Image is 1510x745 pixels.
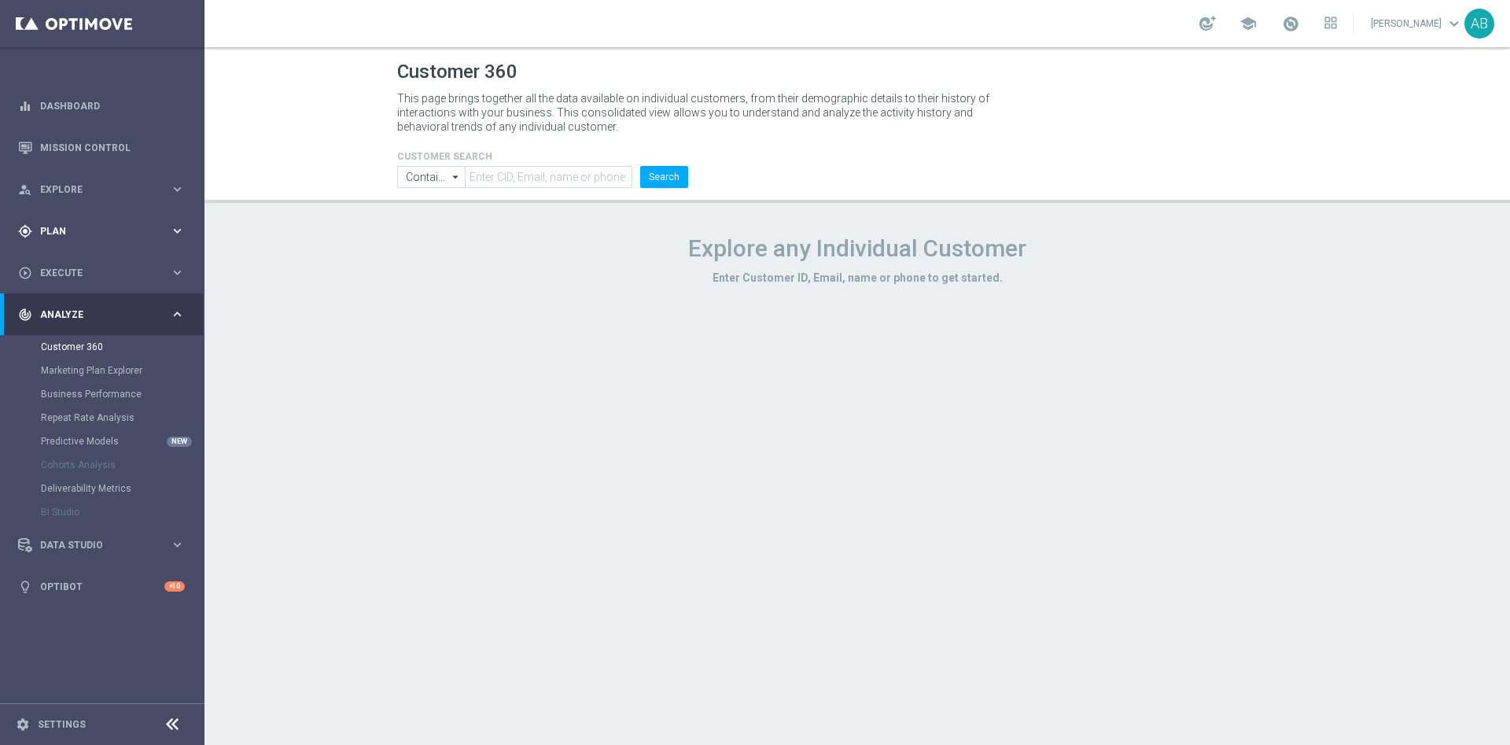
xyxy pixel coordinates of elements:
[17,539,186,551] button: Data Studio keyboard_arrow_right
[465,166,632,188] input: Enter CID, Email, name or phone
[18,580,32,594] i: lightbulb
[397,234,1317,263] h1: Explore any Individual Customer
[397,61,1317,83] h1: Customer 360
[17,142,186,154] button: Mission Control
[41,359,203,382] div: Marketing Plan Explorer
[18,224,32,238] i: gps_fixed
[41,382,203,406] div: Business Performance
[397,91,1003,134] p: This page brings together all the data available on individual customers, from their demographic ...
[17,100,186,112] button: equalizer Dashboard
[18,266,170,280] div: Execute
[41,341,164,353] a: Customer 360
[41,388,164,400] a: Business Performance
[17,308,186,321] button: track_changes Analyze keyboard_arrow_right
[18,85,185,127] div: Dashboard
[167,437,192,447] div: NEW
[397,271,1317,285] h3: Enter Customer ID, Email, name or phone to get started.
[18,224,170,238] div: Plan
[40,227,170,236] span: Plan
[41,335,203,359] div: Customer 360
[170,265,185,280] i: keyboard_arrow_right
[18,183,32,197] i: person_search
[397,166,465,188] input: Contains
[640,166,688,188] button: Search
[1464,9,1494,39] div: AB
[41,430,203,453] div: Predictive Models
[18,538,170,552] div: Data Studio
[41,435,164,448] a: Predictive Models
[17,581,186,593] button: lightbulb Optibot +10
[16,717,30,732] i: settings
[397,151,688,162] h4: CUSTOMER SEARCH
[41,482,164,495] a: Deliverability Metrics
[41,364,164,377] a: Marketing Plan Explorer
[38,720,86,729] a: Settings
[18,566,185,607] div: Optibot
[40,566,164,607] a: Optibot
[40,310,170,319] span: Analyze
[170,307,185,322] i: keyboard_arrow_right
[40,127,185,168] a: Mission Control
[164,581,185,592] div: +10
[41,500,203,524] div: BI Studio
[1239,15,1257,32] span: school
[1446,15,1463,32] span: keyboard_arrow_down
[18,308,170,322] div: Analyze
[1369,12,1464,35] a: [PERSON_NAME]keyboard_arrow_down
[18,99,32,113] i: equalizer
[170,182,185,197] i: keyboard_arrow_right
[41,406,203,430] div: Repeat Rate Analysis
[448,167,464,187] i: arrow_drop_down
[18,308,32,322] i: track_changes
[40,540,170,550] span: Data Studio
[40,85,185,127] a: Dashboard
[40,185,170,194] span: Explore
[170,223,185,238] i: keyboard_arrow_right
[18,183,170,197] div: Explore
[40,268,170,278] span: Execute
[170,537,185,552] i: keyboard_arrow_right
[41,411,164,424] a: Repeat Rate Analysis
[18,127,185,168] div: Mission Control
[41,453,203,477] div: Cohorts Analysis
[17,183,186,196] button: person_search Explore keyboard_arrow_right
[17,267,186,279] button: play_circle_outline Execute keyboard_arrow_right
[17,225,186,238] button: gps_fixed Plan keyboard_arrow_right
[41,477,203,500] div: Deliverability Metrics
[18,266,32,280] i: play_circle_outline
